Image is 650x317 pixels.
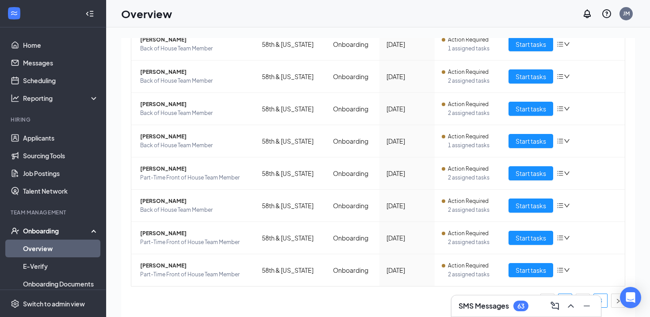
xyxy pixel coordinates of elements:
[516,168,546,178] span: Start tasks
[576,294,590,308] li: 2
[557,267,564,274] span: bars
[255,125,326,157] td: 58th & [US_STATE]
[616,298,621,304] span: right
[548,299,562,313] button: ComposeMessage
[386,265,428,275] div: [DATE]
[540,294,554,308] button: left
[557,105,564,112] span: bars
[448,238,494,247] span: 2 assigned tasks
[448,44,494,53] span: 1 assigned tasks
[593,294,608,308] li: 3
[140,109,248,118] span: Back of House Team Member
[509,69,553,84] button: Start tasks
[558,294,572,308] li: 1
[140,261,248,270] span: [PERSON_NAME]
[620,287,641,308] div: Open Intercom Messenger
[459,301,509,311] h3: SMS Messages
[448,164,489,173] span: Action Required
[326,61,379,93] td: Onboarding
[23,54,99,72] a: Messages
[448,35,489,44] span: Action Required
[140,132,248,141] span: [PERSON_NAME]
[255,190,326,222] td: 58th & [US_STATE]
[581,301,592,311] svg: Minimize
[140,141,248,150] span: Back of House Team Member
[140,270,248,279] span: Part-Time Front of House Team Member
[516,265,546,275] span: Start tasks
[576,294,589,307] a: 2
[140,197,248,206] span: [PERSON_NAME]
[564,235,570,241] span: down
[564,170,570,176] span: down
[557,137,564,145] span: bars
[509,37,553,51] button: Start tasks
[386,72,428,81] div: [DATE]
[255,61,326,93] td: 58th & [US_STATE]
[564,106,570,112] span: down
[611,294,625,308] button: right
[564,299,578,313] button: ChevronUp
[23,299,85,308] div: Switch to admin view
[557,202,564,209] span: bars
[326,93,379,125] td: Onboarding
[140,238,248,247] span: Part-Time Front of House Team Member
[564,202,570,209] span: down
[11,226,19,235] svg: UserCheck
[23,94,99,103] div: Reporting
[326,28,379,61] td: Onboarding
[255,157,326,190] td: 58th & [US_STATE]
[509,102,553,116] button: Start tasks
[448,76,494,85] span: 2 assigned tasks
[140,68,248,76] span: [PERSON_NAME]
[517,302,524,310] div: 63
[448,100,489,109] span: Action Required
[386,168,428,178] div: [DATE]
[557,170,564,177] span: bars
[509,231,553,245] button: Start tasks
[11,209,97,216] div: Team Management
[23,257,99,275] a: E-Verify
[386,39,428,49] div: [DATE]
[516,39,546,49] span: Start tasks
[448,68,489,76] span: Action Required
[509,134,553,148] button: Start tasks
[255,222,326,254] td: 58th & [US_STATE]
[582,8,593,19] svg: Notifications
[448,197,489,206] span: Action Required
[140,76,248,85] span: Back of House Team Member
[326,125,379,157] td: Onboarding
[509,263,553,277] button: Start tasks
[611,294,625,308] li: Next Page
[448,229,489,238] span: Action Required
[23,36,99,54] a: Home
[509,199,553,213] button: Start tasks
[23,182,99,200] a: Talent Network
[326,190,379,222] td: Onboarding
[448,261,489,270] span: Action Required
[255,28,326,61] td: 58th & [US_STATE]
[448,173,494,182] span: 2 assigned tasks
[601,8,612,19] svg: QuestionInfo
[550,301,560,311] svg: ComposeMessage
[448,132,489,141] span: Action Required
[448,109,494,118] span: 2 assigned tasks
[448,206,494,214] span: 2 assigned tasks
[516,104,546,114] span: Start tasks
[564,138,570,144] span: down
[23,240,99,257] a: Overview
[326,222,379,254] td: Onboarding
[557,41,564,48] span: bars
[386,136,428,146] div: [DATE]
[386,233,428,243] div: [DATE]
[140,164,248,173] span: [PERSON_NAME]
[564,73,570,80] span: down
[11,116,97,123] div: Hiring
[448,141,494,150] span: 1 assigned tasks
[23,275,99,293] a: Onboarding Documents
[23,147,99,164] a: Sourcing Tools
[516,136,546,146] span: Start tasks
[326,254,379,286] td: Onboarding
[557,73,564,80] span: bars
[516,233,546,243] span: Start tasks
[557,234,564,241] span: bars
